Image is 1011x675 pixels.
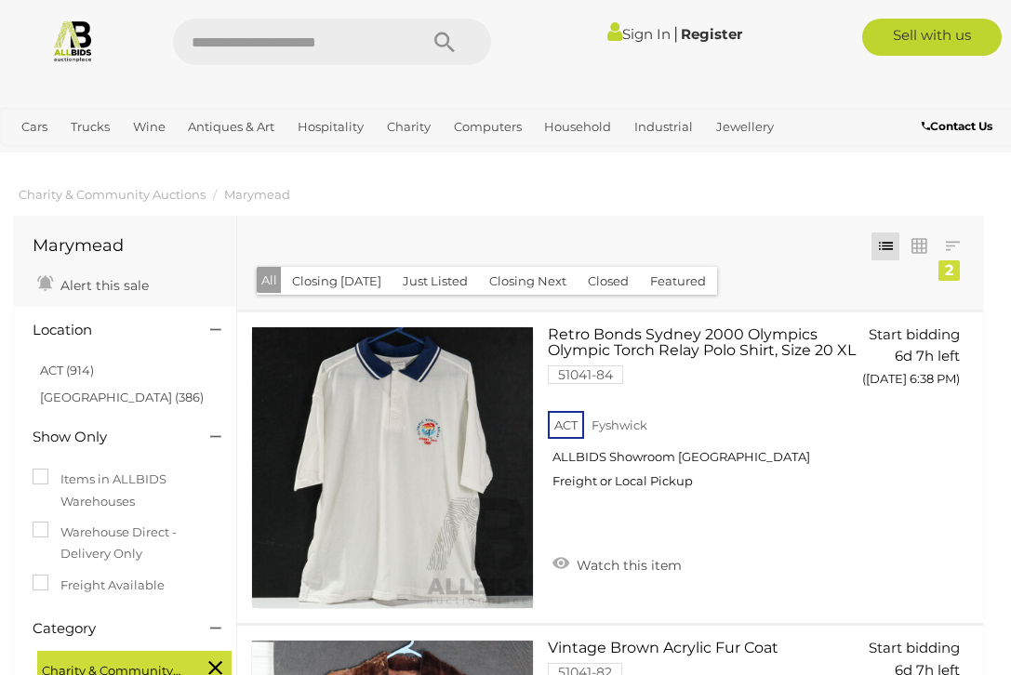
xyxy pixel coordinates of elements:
a: Trucks [63,112,117,142]
a: Computers [446,112,529,142]
a: Hospitality [290,112,371,142]
a: Sports [73,142,126,173]
a: Charity & Community Auctions [19,187,206,202]
div: 2 [938,260,960,281]
h4: Show Only [33,430,182,445]
a: Sell with us [862,19,1002,56]
button: Closing Next [478,267,578,296]
a: [GEOGRAPHIC_DATA] [134,142,281,173]
a: Register [681,25,742,43]
a: Charity [379,112,438,142]
a: Retro Bonds Sydney 2000 Olympics Olympic Torch Relay Polo Shirt, Size 20 XL 51041-84 ACT Fyshwick... [562,326,845,503]
a: Industrial [627,112,700,142]
a: Office [14,142,64,173]
a: Cars [14,112,55,142]
span: Start bidding [869,639,960,656]
span: Watch this item [572,557,682,574]
a: Start bidding 6d 7h left ([DATE] 6:38 PM) [872,326,964,397]
label: Items in ALLBIDS Warehouses [33,469,218,512]
h4: Location [33,323,182,338]
a: [GEOGRAPHIC_DATA] (386) [40,390,204,404]
a: Antiques & Art [180,112,282,142]
span: Start bidding [869,325,960,343]
a: ACT (914) [40,363,94,377]
button: Just Listed [392,267,479,296]
a: Sign In [607,25,671,43]
a: Contact Us [922,116,997,137]
label: Freight Available [33,575,165,596]
button: Closing [DATE] [281,267,392,296]
h1: Marymead [33,237,218,256]
span: | [673,23,678,44]
button: Search [398,19,491,65]
a: Marymead [224,187,290,202]
img: Allbids.com.au [51,19,95,62]
button: All [257,267,282,294]
button: Featured [639,267,717,296]
a: Household [537,112,619,142]
span: Alert this sale [56,277,149,294]
a: Alert this sale [33,270,153,298]
a: Watch this item [548,549,686,577]
a: Wine [126,112,173,142]
button: Closed [577,267,640,296]
a: Jewellery [709,112,781,142]
b: Contact Us [922,119,992,133]
label: Warehouse Direct - Delivery Only [33,522,218,565]
h4: Category [33,621,182,637]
